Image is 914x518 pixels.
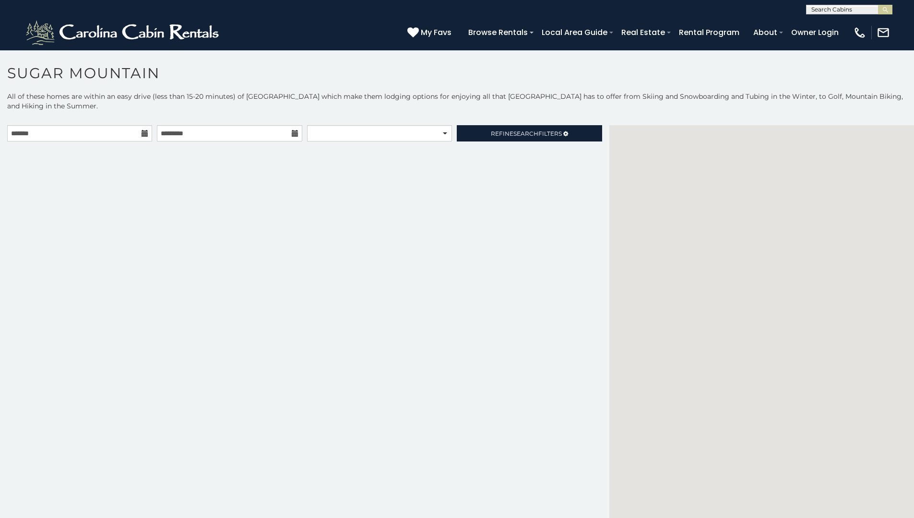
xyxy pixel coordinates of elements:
a: Local Area Guide [537,24,612,41]
img: phone-regular-white.png [853,26,867,39]
a: Browse Rentals [463,24,533,41]
a: About [748,24,782,41]
a: Owner Login [786,24,843,41]
span: Refine Filters [491,130,562,137]
span: My Favs [421,26,451,38]
a: RefineSearchFilters [457,125,602,141]
a: My Favs [407,26,454,39]
a: Rental Program [674,24,744,41]
a: Real Estate [617,24,670,41]
img: mail-regular-white.png [877,26,890,39]
img: White-1-2.png [24,18,223,47]
span: Search [513,130,538,137]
